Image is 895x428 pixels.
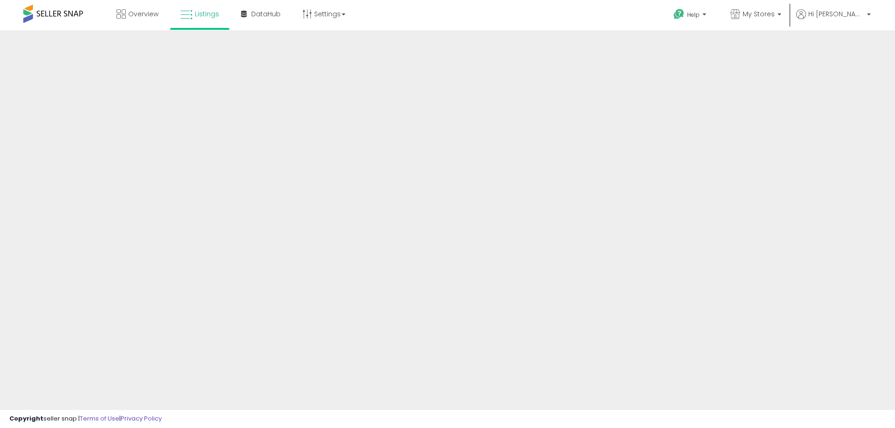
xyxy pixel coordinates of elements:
span: Listings [195,9,219,19]
span: Hi [PERSON_NAME] [808,9,864,19]
strong: Copyright [9,414,43,423]
div: seller snap | | [9,414,162,423]
span: Overview [128,9,158,19]
a: Privacy Policy [121,414,162,423]
a: Terms of Use [80,414,119,423]
span: DataHub [251,9,281,19]
a: Hi [PERSON_NAME] [796,9,871,30]
i: Get Help [673,8,685,20]
a: Help [666,1,716,30]
span: My Stores [743,9,775,19]
span: Help [687,11,700,19]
